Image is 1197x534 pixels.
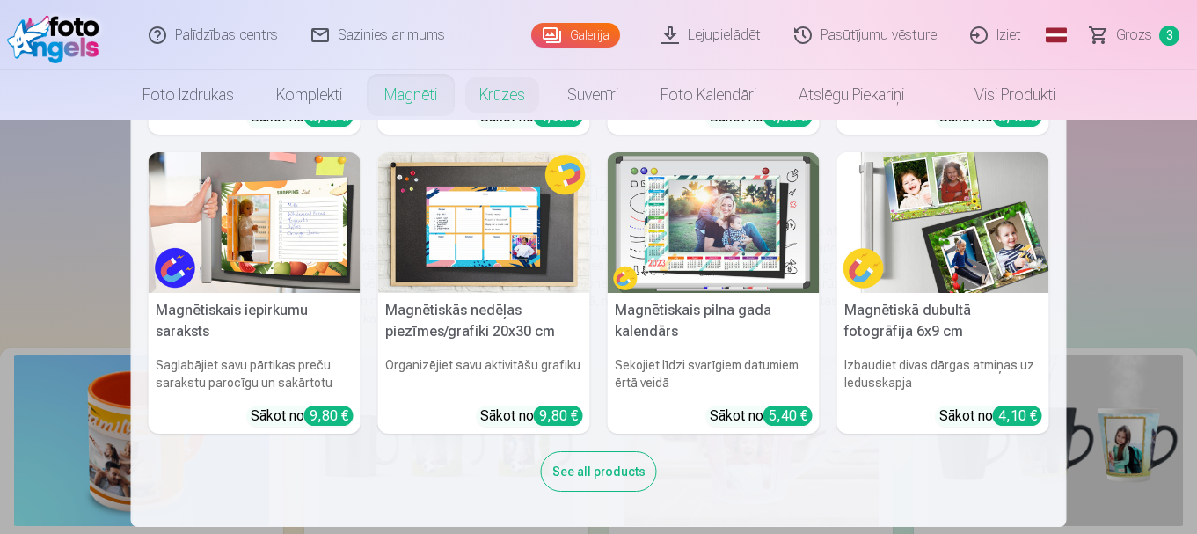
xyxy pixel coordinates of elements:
[458,70,546,120] a: Krūzes
[993,406,1042,426] div: 4,10 €
[121,70,255,120] a: Foto izdrukas
[710,406,813,427] div: Sākot no
[541,451,657,492] div: See all products
[639,70,777,120] a: Foto kalendāri
[149,152,361,435] a: Magnētiskais iepirkumu sarakstsMagnētiskais iepirkumu sarakstsSaglabājiet savu pārtikas preču sar...
[363,70,458,120] a: Magnēti
[378,152,590,435] a: Magnētiskās nedēļas piezīmes/grafiki 20x30 cmMagnētiskās nedēļas piezīmes/grafiki 20x30 cmOrganiz...
[304,406,354,426] div: 9,80 €
[993,106,1042,127] div: 5,40 €
[534,406,583,426] div: 9,80 €
[1159,26,1179,46] span: 3
[531,23,620,48] a: Galerija
[7,7,108,63] img: /fa1
[763,406,813,426] div: 5,40 €
[837,152,1049,435] a: Magnētiskā dubultā fotogrāfija 6x9 cmMagnētiskā dubultā fotogrāfija 6x9 cmIzbaudiet divas dārgas ...
[534,106,583,127] div: 4,90 €
[608,152,820,294] img: Magnētiskais pilna gada kalendārs
[149,349,361,399] h6: Saglabājiet savu pārtikas preču sarakstu parocīgu un sakārtotu
[837,152,1049,294] img: Magnētiskā dubultā fotogrāfija 6x9 cm
[546,70,639,120] a: Suvenīri
[480,406,583,427] div: Sākot no
[304,106,354,127] div: 3,90 €
[378,349,590,399] h6: Organizējiet savu aktivitāšu grafiku
[149,152,361,294] img: Magnētiskais iepirkumu saraksts
[608,293,820,349] h5: Magnētiskais pilna gada kalendārs
[378,293,590,349] h5: Magnētiskās nedēļas piezīmes/grafiki 20x30 cm
[149,293,361,349] h5: Magnētiskais iepirkumu saraksts
[777,70,925,120] a: Atslēgu piekariņi
[939,406,1042,427] div: Sākot no
[837,293,1049,349] h5: Magnētiskā dubultā fotogrāfija 6x9 cm
[837,349,1049,399] h6: Izbaudiet divas dārgas atmiņas uz ledusskapja
[251,406,354,427] div: Sākot no
[925,70,1077,120] a: Visi produkti
[608,349,820,399] h6: Sekojiet līdzi svarīgiem datumiem ērtā veidā
[763,106,813,127] div: 4,60 €
[608,152,820,435] a: Magnētiskais pilna gada kalendārsMagnētiskais pilna gada kalendārsSekojiet līdzi svarīgiem datumi...
[1116,25,1152,46] span: Grozs
[541,461,657,479] a: See all products
[255,70,363,120] a: Komplekti
[378,152,590,294] img: Magnētiskās nedēļas piezīmes/grafiki 20x30 cm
